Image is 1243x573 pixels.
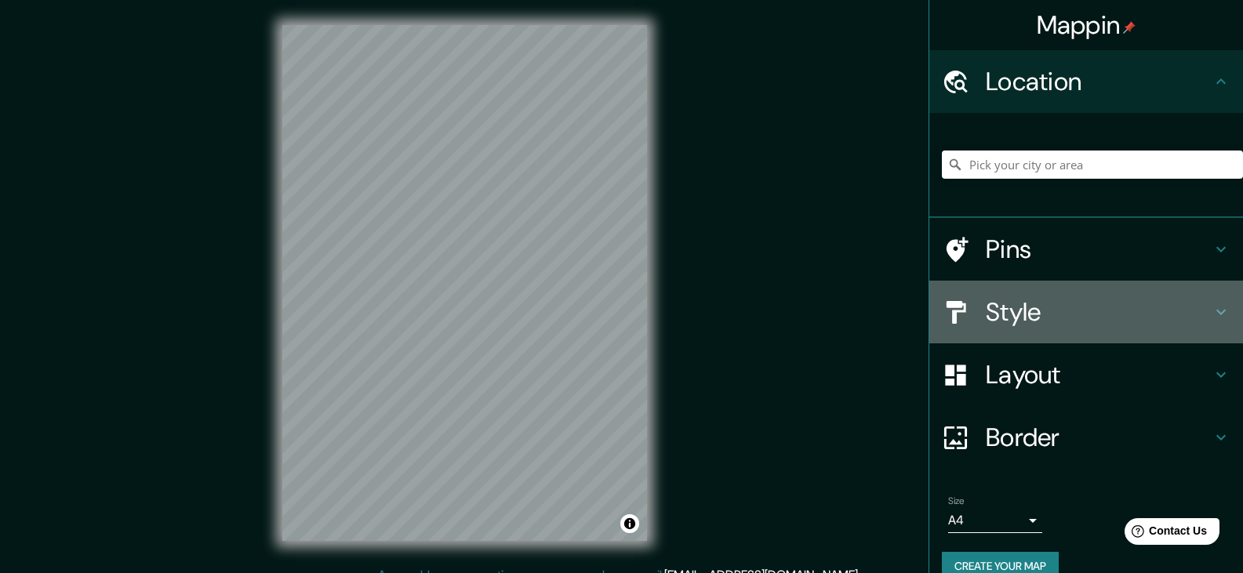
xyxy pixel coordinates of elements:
h4: Pins [986,234,1212,265]
canvas: Map [282,25,647,541]
div: Layout [929,343,1243,406]
label: Size [948,495,965,508]
div: Style [929,281,1243,343]
h4: Layout [986,359,1212,390]
div: A4 [948,508,1042,533]
h4: Style [986,296,1212,328]
iframe: Help widget launcher [1103,512,1226,556]
div: Border [929,406,1243,469]
h4: Location [986,66,1212,97]
div: Location [929,50,1243,113]
h4: Mappin [1037,9,1136,41]
h4: Border [986,422,1212,453]
img: pin-icon.png [1123,21,1136,34]
input: Pick your city or area [942,151,1243,179]
div: Pins [929,218,1243,281]
button: Toggle attribution [620,514,639,533]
